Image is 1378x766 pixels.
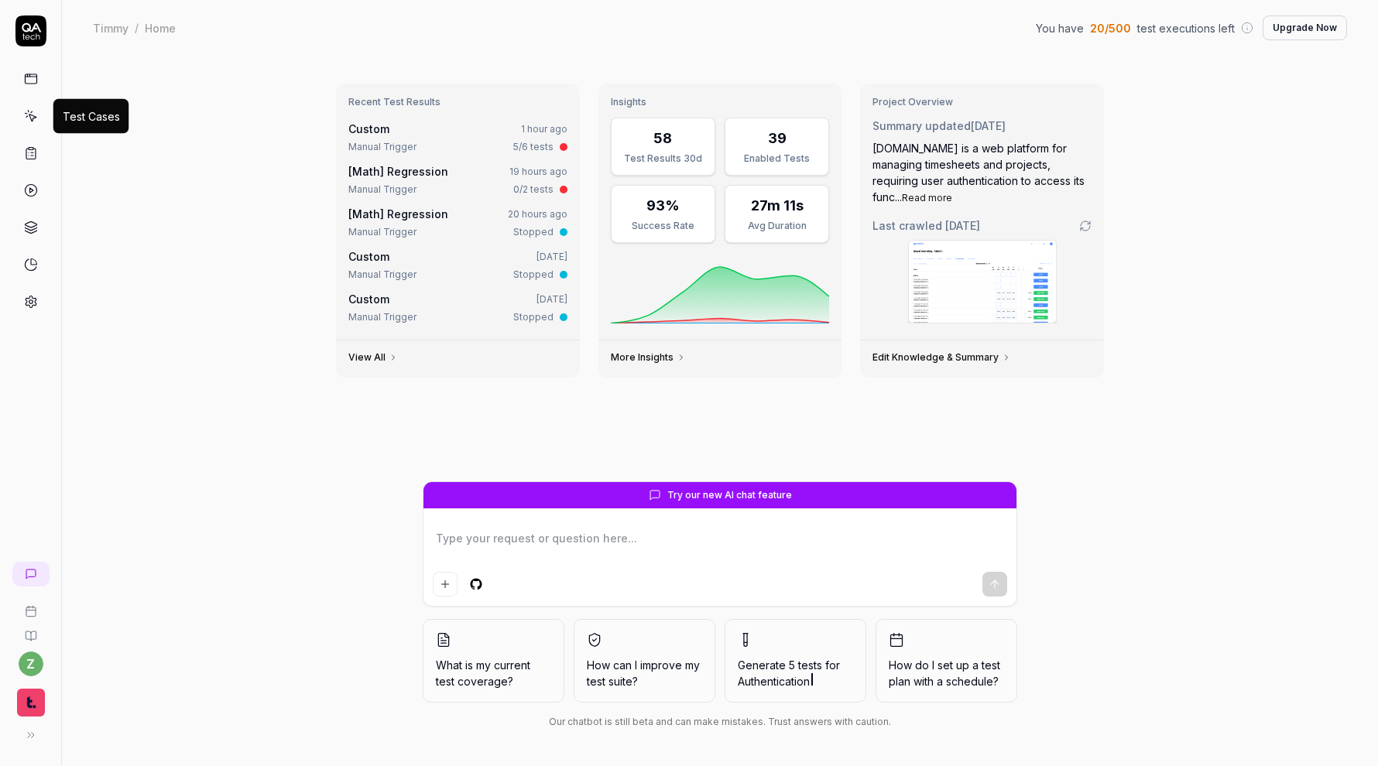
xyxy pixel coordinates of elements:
[872,351,1011,364] a: Edit Knowledge & Summary
[348,183,416,197] div: Manual Trigger
[348,140,416,154] div: Manual Trigger
[738,657,853,689] span: Generate 5 tests for
[513,268,554,282] div: Stopped
[509,166,567,177] time: 19 hours ago
[1079,220,1092,232] a: Go to crawling settings
[725,619,866,703] button: Generate 5 tests forAuthentication
[621,152,705,166] div: Test Results 30d
[345,203,571,242] a: [Math] Regression20 hours agoManual TriggerStopped
[348,96,567,108] h3: Recent Test Results
[735,152,819,166] div: Enabled Tests
[6,593,55,617] a: Book a call with us
[135,20,139,36] div: /
[348,225,416,239] div: Manual Trigger
[971,119,1006,132] time: [DATE]
[611,351,686,364] a: More Insights
[348,310,416,324] div: Manual Trigger
[348,165,448,178] a: [Math] Regression
[536,251,567,262] time: [DATE]
[667,488,792,502] span: Try our new AI chat feature
[768,128,787,149] div: 39
[508,208,567,220] time: 20 hours ago
[19,651,43,676] button: z
[574,619,715,703] button: How can I improve my test suite?
[872,142,1085,203] span: [DOMAIN_NAME] is a web platform for managing timesheets and projects, requiring user authenticati...
[1263,15,1347,40] button: Upgrade Now
[436,657,551,689] span: What is my current test coverage?
[872,217,980,234] span: Last crawled
[348,351,398,364] a: View All
[93,20,129,36] div: Timmy
[513,225,554,239] div: Stopped
[872,119,971,132] span: Summary updated
[611,96,830,108] h3: Insights
[653,128,672,149] div: 58
[345,245,571,285] a: Custom[DATE]Manual TriggerStopped
[12,562,50,586] a: New conversation
[423,619,564,703] button: What is my current test coverage?
[909,241,1056,323] img: Screenshot
[345,160,571,200] a: [Math] Regression19 hours agoManual Trigger0/2 tests
[587,657,702,689] span: How can I improve my test suite?
[6,676,55,720] button: Timmy Logo
[63,108,120,125] div: Test Cases
[521,123,567,135] time: 1 hour ago
[876,619,1017,703] button: How do I set up a test plan with a schedule?
[1090,20,1131,36] span: 20 / 500
[423,715,1017,729] div: Our chatbot is still beta and can make mistakes. Trust answers with caution.
[1036,20,1084,36] span: You have
[889,657,1004,689] span: How do I set up a test plan with a schedule?
[6,617,55,642] a: Documentation
[348,122,389,135] span: Custom
[735,219,819,233] div: Avg Duration
[513,310,554,324] div: Stopped
[348,250,389,263] span: Custom
[646,195,680,216] div: 93%
[145,20,176,36] div: Home
[17,689,45,716] img: Timmy Logo
[348,207,448,221] a: [Math] Regression
[536,293,567,305] time: [DATE]
[945,219,980,232] time: [DATE]
[513,183,554,197] div: 0/2 tests
[433,572,458,597] button: Add attachment
[751,195,804,216] div: 27m 11s
[621,219,705,233] div: Success Rate
[513,140,554,154] div: 5/6 tests
[345,288,571,327] a: Custom[DATE]Manual TriggerStopped
[738,675,810,688] span: Authentication
[348,292,389,306] span: Custom
[348,268,416,282] div: Manual Trigger
[872,96,1092,108] h3: Project Overview
[1137,20,1235,36] span: test executions left
[345,118,571,157] a: Custom1 hour agoManual Trigger5/6 tests
[902,191,952,205] button: Read more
